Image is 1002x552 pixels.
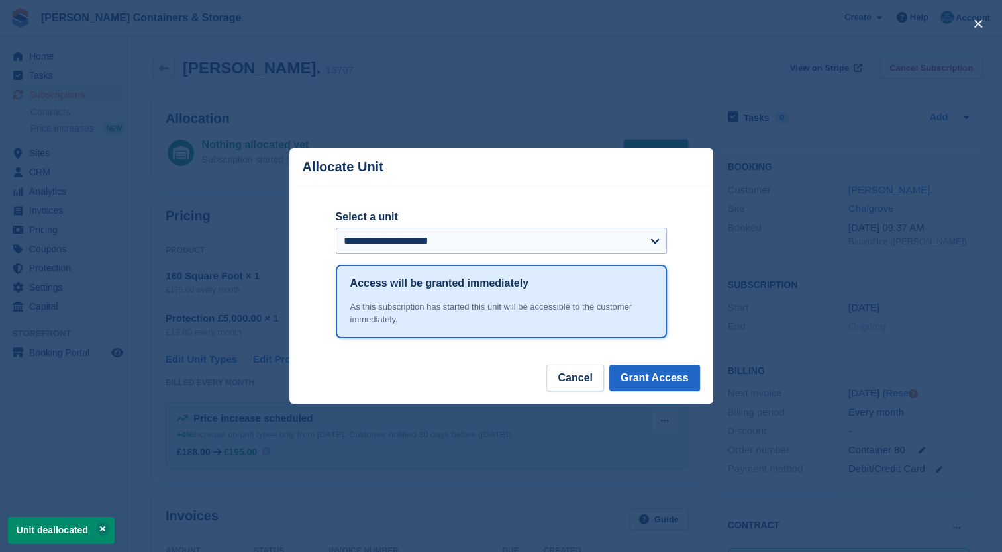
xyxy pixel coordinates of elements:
[8,517,115,544] p: Unit deallocated
[968,13,989,34] button: close
[350,275,528,291] h1: Access will be granted immediately
[336,209,667,225] label: Select a unit
[350,300,652,326] div: As this subscription has started this unit will be accessible to the customer immediately.
[546,365,603,391] button: Cancel
[303,160,383,175] p: Allocate Unit
[609,365,700,391] button: Grant Access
